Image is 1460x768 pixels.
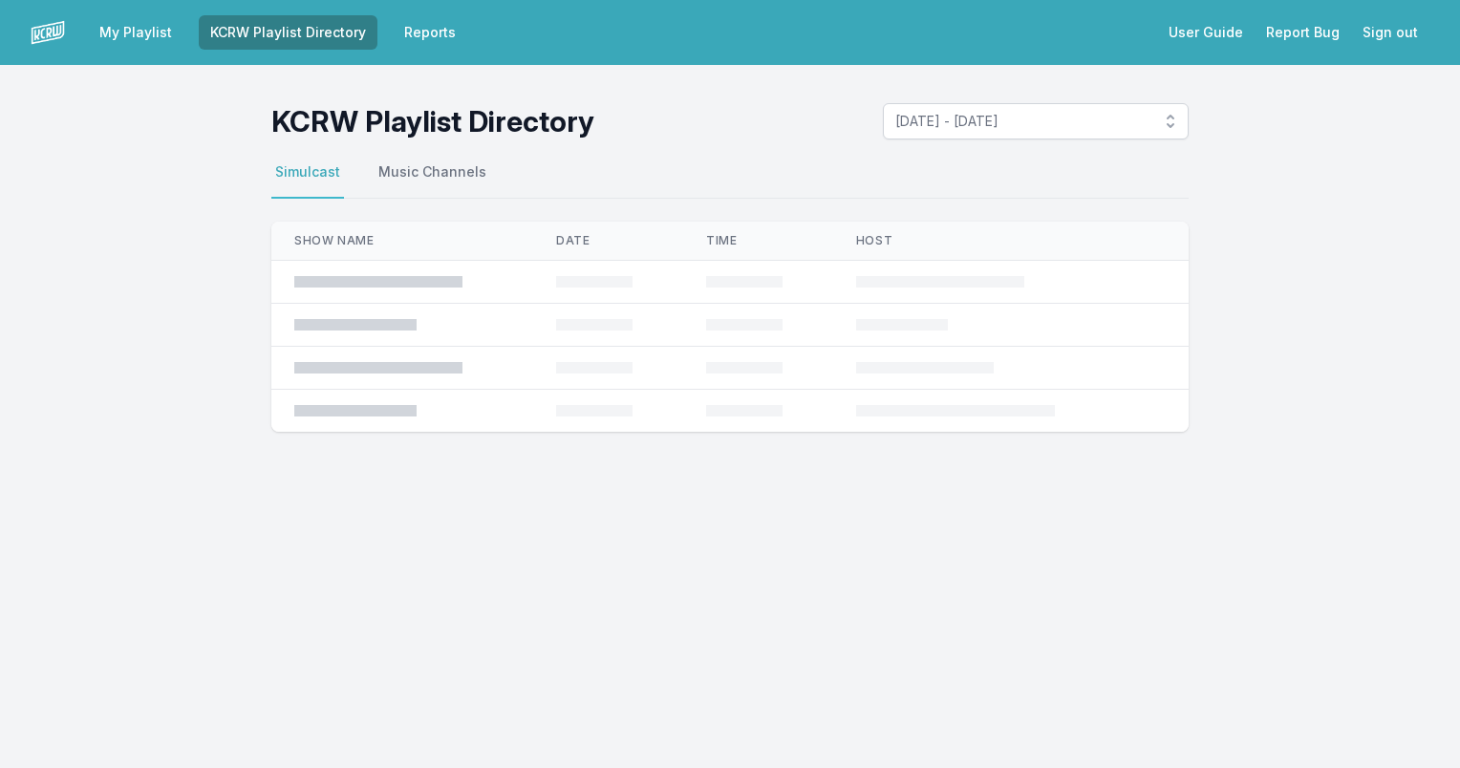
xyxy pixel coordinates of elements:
th: Time [683,222,833,261]
th: Show Name [271,222,533,261]
a: KCRW Playlist Directory [199,15,377,50]
button: Music Channels [375,162,490,199]
h1: KCRW Playlist Directory [271,104,594,139]
th: Host [833,222,1132,261]
a: User Guide [1157,15,1255,50]
th: Date [533,222,683,261]
button: Sign out [1351,15,1429,50]
span: [DATE] - [DATE] [895,112,1149,131]
button: Simulcast [271,162,344,199]
a: My Playlist [88,15,183,50]
a: Report Bug [1255,15,1351,50]
button: [DATE] - [DATE] [883,103,1189,139]
img: logo-white-87cec1fa9cbef997252546196dc51331.png [31,15,65,50]
a: Reports [393,15,467,50]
